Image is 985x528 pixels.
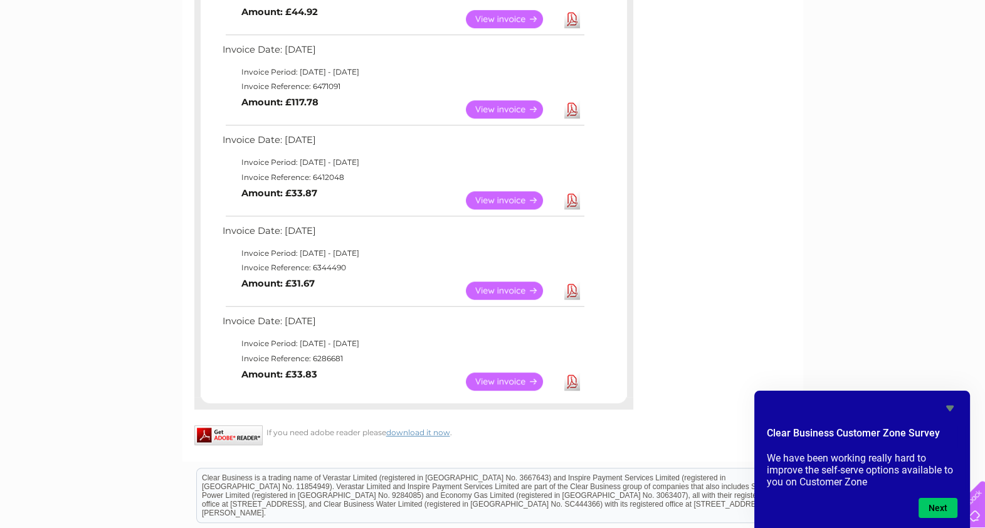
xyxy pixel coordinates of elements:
[219,336,586,351] td: Invoice Period: [DATE] - [DATE]
[564,191,580,209] a: Download
[241,369,317,380] b: Amount: £33.83
[466,100,558,119] a: View
[219,65,586,80] td: Invoice Period: [DATE] - [DATE]
[944,53,973,63] a: Log out
[466,10,558,28] a: View
[767,452,957,488] p: We have been working really hard to improve the self-serve options available to you on Customer Zone
[219,170,586,185] td: Invoice Reference: 6412048
[219,246,586,261] td: Invoice Period: [DATE] - [DATE]
[219,132,586,155] td: Invoice Date: [DATE]
[466,282,558,300] a: View
[902,53,932,63] a: Contact
[564,372,580,391] a: Download
[219,155,586,170] td: Invoice Period: [DATE] - [DATE]
[241,278,315,289] b: Amount: £31.67
[219,41,586,65] td: Invoice Date: [DATE]
[876,53,894,63] a: Blog
[919,498,957,518] button: Next question
[796,53,823,63] a: Energy
[219,260,586,275] td: Invoice Reference: 6344490
[466,372,558,391] a: View
[219,313,586,336] td: Invoice Date: [DATE]
[466,191,558,209] a: View
[767,426,957,447] h2: Clear Business Customer Zone Survey
[241,6,318,18] b: Amount: £44.92
[241,187,317,199] b: Amount: £33.87
[386,428,450,437] a: download it now
[764,53,788,63] a: Water
[942,401,957,416] button: Hide survey
[219,79,586,94] td: Invoice Reference: 6471091
[219,223,586,246] td: Invoice Date: [DATE]
[749,6,835,22] a: 0333 014 3131
[564,100,580,119] a: Download
[219,351,586,366] td: Invoice Reference: 6286681
[34,33,98,71] img: logo.png
[194,425,633,437] div: If you need adobe reader please .
[767,401,957,518] div: Clear Business Customer Zone Survey
[241,97,319,108] b: Amount: £117.78
[197,7,789,61] div: Clear Business is a trading name of Verastar Limited (registered in [GEOGRAPHIC_DATA] No. 3667643...
[564,10,580,28] a: Download
[831,53,868,63] a: Telecoms
[564,282,580,300] a: Download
